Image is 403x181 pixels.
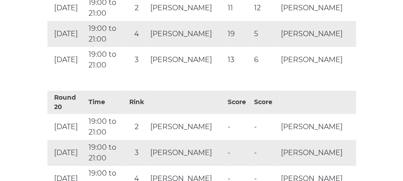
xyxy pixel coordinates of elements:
[148,47,225,73] td: [PERSON_NAME]
[86,21,126,47] td: 19:00 to 21:00
[126,114,148,140] td: 2
[279,47,356,73] td: [PERSON_NAME]
[126,47,148,73] td: 3
[225,47,252,73] td: 13
[279,140,356,166] td: [PERSON_NAME]
[225,114,252,140] td: -
[126,21,148,47] td: 4
[47,91,87,114] th: Round 20
[252,47,279,73] td: 6
[126,140,148,166] td: 3
[225,140,252,166] td: -
[86,140,126,166] td: 19:00 to 21:00
[279,21,356,47] td: [PERSON_NAME]
[47,140,87,166] td: [DATE]
[47,47,87,73] td: [DATE]
[47,21,87,47] td: [DATE]
[252,91,279,114] th: Score
[148,140,225,166] td: [PERSON_NAME]
[86,114,126,140] td: 19:00 to 21:00
[86,47,126,73] td: 19:00 to 21:00
[252,21,279,47] td: 5
[47,114,87,140] td: [DATE]
[225,21,252,47] td: 19
[252,140,279,166] td: -
[126,91,148,114] th: Rink
[252,114,279,140] td: -
[148,114,225,140] td: [PERSON_NAME]
[225,91,252,114] th: Score
[279,114,356,140] td: [PERSON_NAME]
[86,91,126,114] th: Time
[148,21,225,47] td: [PERSON_NAME]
